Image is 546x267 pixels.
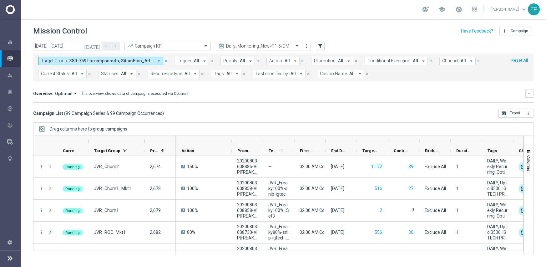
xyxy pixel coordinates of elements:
span: 02:00 AM Coordinated Universal Time (UTC 00:00) [300,186,398,191]
i: arrow_forward [113,44,117,48]
div: Analyze [7,122,20,128]
span: DAILY, Upto $500, IGTECH PROMO [487,180,508,197]
span: JVR_Freaky100%-snip-igtech-MKT1-ONLY [268,180,289,197]
button: 27 [408,185,414,193]
span: 2,682 [150,230,161,235]
span: 2,678 [150,186,161,191]
i: preview [218,43,225,49]
i: settings [7,239,13,245]
span: Statuses: [101,71,119,76]
span: All [226,71,232,76]
i: close [354,59,358,63]
i: keyboard_arrow_down [527,91,532,96]
span: — [268,164,272,169]
i: arrow_drop_down [468,58,474,64]
div: Data Studio [7,139,21,144]
span: End Date [331,148,346,153]
colored-tag: Running [63,186,83,192]
img: Email [518,162,528,172]
span: JVR_Freaky80%-snip-igtech-MKT1-ONLY [268,224,289,241]
div: 1 [456,229,458,235]
span: All [185,71,190,76]
i: close [306,72,311,76]
i: add [502,28,507,33]
i: open_in_browser [501,111,506,116]
span: All [413,58,418,64]
span: 20200803608730-VIP|FREAKY | 80% [237,224,258,241]
button: Action: All arrow_drop_down [266,57,300,65]
button: close [353,58,359,64]
span: keyboard_arrow_down [520,6,527,13]
span: 02:00 AM Coordinated Universal Time (UTC 00:00) [300,230,398,235]
ng-select: Campaign KPI [124,42,211,50]
span: All [72,71,77,76]
span: All [349,71,355,76]
i: lightbulb [7,156,13,161]
span: 150% [187,164,198,169]
i: arrow_drop_down [292,58,298,64]
button: Promotion: All arrow_drop_down [311,57,353,65]
button: track_changes Analyze [7,123,21,128]
span: DAILY, Weekly Recurring, Optimised Control Group, Upto $500 [487,246,508,263]
span: A [181,230,185,234]
i: more_vert [304,44,309,49]
span: Channel: [442,58,459,64]
span: Action: [269,58,283,64]
img: Optimail [518,228,528,238]
span: Trigger: [178,58,192,64]
span: JVR_ROC_Mkt1 [94,229,126,235]
button: Priority: All arrow_drop_down [220,57,255,65]
span: Exclusion type [425,148,440,153]
i: arrow_drop_down [192,71,198,77]
div: Mission Control [7,50,20,67]
button: Statuses: All arrow_drop_down [98,70,136,78]
button: person_search Explore [7,73,21,78]
button: close [200,70,205,77]
span: Running [66,209,80,213]
button: Current Status: All arrow_drop_down [38,70,87,78]
i: equalizer [7,39,13,45]
button: Channel: All arrow_drop_down [439,57,476,65]
span: DAILY, Upto $500, IGTECH PROMO [487,224,508,241]
div: Execute [7,106,20,111]
i: arrow_drop_down [298,71,304,77]
i: close [210,59,214,63]
span: JVR_Churn1_Mkt1 [94,186,131,191]
i: arrow_drop_down [346,58,351,64]
ng-select: Daily_Monitoring_New<P1-5/DM [216,42,302,50]
button: more_vert [39,164,44,169]
div: Press SPACE to select this row. [33,156,176,178]
span: 02:00 AM Coordinated Universal Time (UTC 00:00) [300,164,398,169]
button: Reset All [511,57,528,64]
button: more_vert [39,208,44,213]
span: 2,674 [150,164,161,169]
span: Duration [456,148,471,153]
input: Select date range [33,42,102,50]
button: 89 [408,163,414,171]
input: Have Feedback? [461,29,493,33]
div: 29 Aug 2025, Friday [331,186,344,191]
button: close [136,70,142,77]
i: gps_fixed [7,89,13,95]
i: close [137,72,141,76]
span: Conditional Execution: [367,58,411,64]
span: ( [64,110,66,116]
button: 1,172 [371,163,383,171]
span: Campaign [511,29,528,33]
img: Optimail [518,206,528,216]
button: close [364,70,370,77]
span: Action [181,148,194,153]
i: close [476,59,481,63]
span: Running [66,231,80,235]
i: arrow_drop_down [156,58,162,64]
span: All [194,58,199,64]
span: Tags [488,148,497,153]
i: close [242,72,246,76]
i: arrow_drop_down [202,58,207,64]
span: A [181,187,185,190]
button: close [300,58,305,64]
button: lightbulb Optibot [7,156,21,161]
div: 1 [456,186,458,191]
